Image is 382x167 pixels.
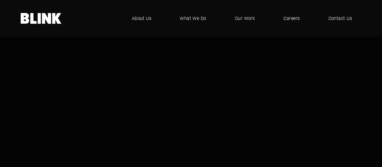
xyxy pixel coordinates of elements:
[21,13,62,24] a: Home
[170,9,216,28] a: What We Do
[283,15,300,22] span: Careers
[319,9,362,28] a: Contact Us
[274,9,309,28] a: Careers
[132,15,152,22] span: About Us
[122,9,161,28] a: About Us
[180,15,206,22] span: What We Do
[235,15,255,22] span: Our Work
[328,15,352,22] span: Contact Us
[225,9,265,28] a: Our Work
